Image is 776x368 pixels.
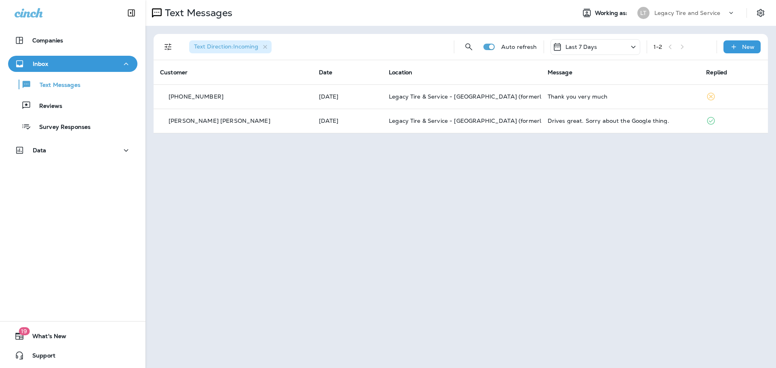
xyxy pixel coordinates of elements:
button: Text Messages [8,76,137,93]
div: Drives great. Sorry about the Google thing. [548,118,694,124]
button: Filters [160,39,176,55]
button: Companies [8,32,137,48]
span: Legacy Tire & Service - [GEOGRAPHIC_DATA] (formerly Magic City Tire & Service) [389,93,617,100]
span: What's New [24,333,66,343]
span: Text Direction : Incoming [194,43,258,50]
p: [PERSON_NAME] [PERSON_NAME] [169,118,270,124]
p: Text Messages [162,7,232,19]
span: Replied [706,69,727,76]
button: Data [8,142,137,158]
p: Survey Responses [31,124,91,131]
button: Inbox [8,56,137,72]
span: Working as: [595,10,629,17]
span: Legacy Tire & Service - [GEOGRAPHIC_DATA] (formerly Magic City Tire & Service) [389,117,617,124]
p: Sep 19, 2025 01:47 PM [319,93,376,100]
p: Auto refresh [501,44,537,50]
div: LT [637,7,649,19]
div: 1 - 2 [654,44,662,50]
button: Survey Responses [8,118,137,135]
span: Date [319,69,333,76]
button: Settings [753,6,768,20]
button: Search Messages [461,39,477,55]
span: Message [548,69,572,76]
button: Support [8,347,137,364]
div: Thank you very much [548,93,694,100]
p: [PHONE_NUMBER] [169,93,224,100]
span: Support [24,352,55,362]
p: New [742,44,755,50]
button: Collapse Sidebar [120,5,143,21]
p: Last 7 Days [565,44,597,50]
button: 19What's New [8,328,137,344]
p: Text Messages [32,82,80,89]
span: Customer [160,69,188,76]
p: Companies [32,37,63,44]
p: Reviews [31,103,62,110]
p: Sep 18, 2025 01:50 PM [319,118,376,124]
button: Reviews [8,97,137,114]
p: Inbox [33,61,48,67]
span: Location [389,69,412,76]
p: Legacy Tire and Service [654,10,720,16]
span: 19 [19,327,30,335]
div: Text Direction:Incoming [189,40,272,53]
p: Data [33,147,46,154]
